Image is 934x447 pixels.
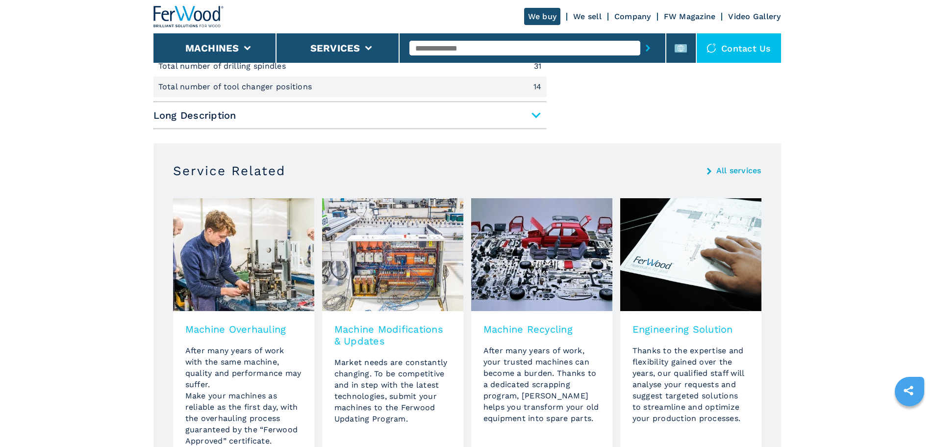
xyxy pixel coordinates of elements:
[158,61,289,72] p: Total number of drilling spindles
[173,198,314,311] img: image
[483,323,600,335] h3: Machine Recycling
[728,12,781,21] a: Video Gallery
[334,358,448,423] span: Market needs are constantly changing. To be competitive and in step with the latest technologies,...
[483,346,599,423] span: After many years of work, your trusted machines can become a burden. Thanks to a dedicated scrapp...
[697,33,781,63] div: Contact us
[153,106,547,124] span: Long Description
[716,167,761,175] a: All services
[640,37,656,59] button: submit-button
[632,346,744,423] span: Thanks to the expertise and flexibility gained over the years, our qualified staff will analyse y...
[573,12,602,21] a: We sell
[534,62,542,70] em: 31
[632,323,749,335] h3: Engineering Solution
[185,323,302,335] h3: Machine Overhauling
[158,81,315,92] p: Total number of tool changer positions
[334,323,451,347] h3: Machine Modifications & Updates
[322,198,463,311] img: image
[892,403,927,440] iframe: Chat
[664,12,716,21] a: FW Magazine
[614,12,651,21] a: Company
[620,198,761,311] img: image
[896,378,921,403] a: sharethis
[153,6,224,27] img: Ferwood
[185,42,239,54] button: Machines
[173,163,285,179] h3: Service Related
[471,198,612,311] img: image
[524,8,561,25] a: We buy
[310,42,360,54] button: Services
[707,43,716,53] img: Contact us
[185,346,302,446] span: After many years of work with the same machine, quality and performance may suffer. Make your mac...
[533,83,542,91] em: 14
